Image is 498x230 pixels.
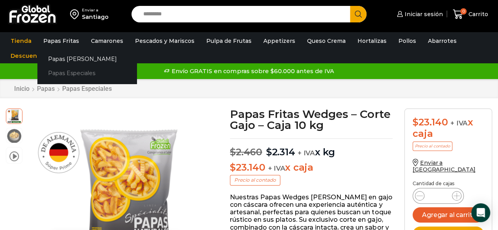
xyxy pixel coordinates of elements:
span: $ [230,162,236,173]
input: Product quantity [431,190,446,201]
a: Iniciar sesión [395,6,443,22]
a: Papas [PERSON_NAME] [37,52,137,66]
span: papas-wedges [6,108,22,123]
p: Precio al contado [413,142,452,151]
p: Cantidad de cajas [413,181,484,186]
span: $ [230,146,236,158]
bdi: 23.140 [230,162,265,173]
span: + IVA [450,119,468,127]
nav: Breadcrumb [14,85,112,92]
span: $ [266,146,272,158]
button: Agregar al carrito [413,207,484,223]
a: Pescados y Mariscos [131,33,198,48]
h1: Papas Fritas Wedges – Corte Gajo – Caja 10 kg [230,109,392,131]
a: Pulpa de Frutas [202,33,255,48]
span: Carrito [467,10,488,18]
bdi: 2.460 [230,146,262,158]
a: Papas Fritas [39,33,83,48]
a: 0 Carrito [451,5,490,24]
bdi: 2.314 [266,146,295,158]
a: Inicio [14,85,30,92]
p: x caja [230,162,392,173]
div: x caja [413,117,484,140]
a: Abarrotes [424,33,461,48]
a: Papas Especiales [62,85,112,92]
img: address-field-icon.svg [70,7,82,21]
div: Open Intercom Messenger [471,203,490,222]
p: Precio al contado [230,175,280,185]
a: Papas [37,85,55,92]
a: Camarones [87,33,127,48]
button: Search button [350,6,367,22]
a: Descuentos [7,48,51,63]
span: $ [413,116,418,128]
a: Appetizers [259,33,299,48]
span: + IVA [268,164,285,172]
span: 0 [460,8,467,15]
a: Enviar a [GEOGRAPHIC_DATA] [413,159,476,173]
a: Tienda [7,33,35,48]
div: Santiago [82,13,109,21]
bdi: 23.140 [413,116,448,128]
span: Iniciar sesión [403,10,443,18]
a: Queso Crema [303,33,350,48]
span: gajos [6,128,22,144]
span: + IVA [298,149,315,157]
p: x kg [230,138,392,158]
a: Hortalizas [354,33,391,48]
a: Pollos [394,33,420,48]
a: Papas Especiales [37,66,137,81]
div: Enviar a [82,7,109,13]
